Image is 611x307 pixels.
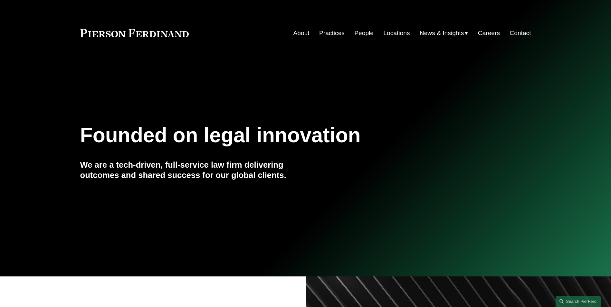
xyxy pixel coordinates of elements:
a: Practices [319,27,345,39]
a: folder dropdown [420,27,468,39]
a: Search this site [556,296,601,307]
h1: Founded on legal innovation [80,124,456,147]
a: Careers [478,27,500,39]
a: Locations [383,27,410,39]
span: News & Insights [420,28,464,39]
a: About [293,27,310,39]
h4: We are a tech-driven, full-service law firm delivering outcomes and shared success for our global... [80,160,306,181]
a: People [354,27,374,39]
a: Contact [510,27,531,39]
